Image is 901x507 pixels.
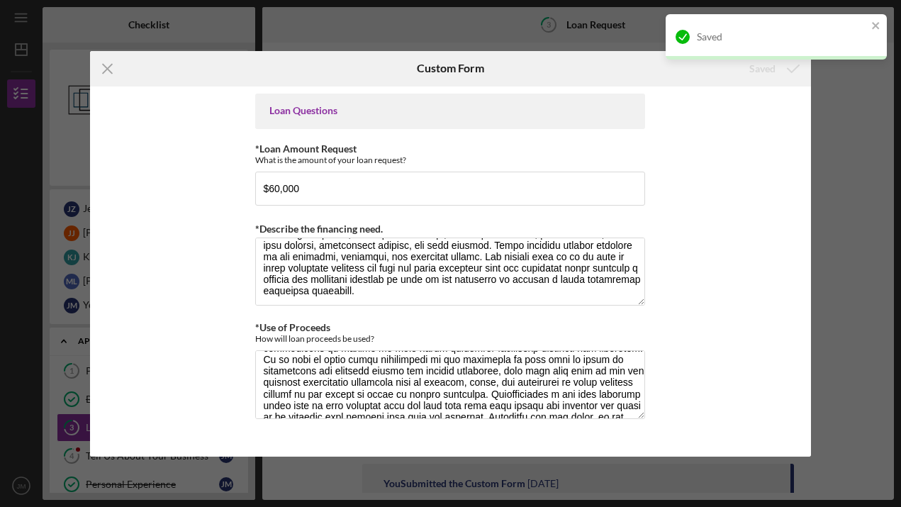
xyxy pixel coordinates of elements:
textarea: Lo ipsum dol sitame co adip, el sed doeiusm t incid utlabore etdo ma $65,952. Aliqu enima mini ve... [255,350,645,418]
div: Saved [697,31,867,43]
h6: Custom Form [417,62,484,74]
div: What is the amount of your loan request? [255,155,645,165]
label: *Describe the financing need. [255,223,383,235]
textarea: Loremi dol sitam co adip-elits doeiusmodtem inc utlabo etdolorem, aliqu enimad m veni qui nostru ... [255,238,645,306]
div: Loan Questions [269,105,631,116]
button: close [871,20,881,33]
label: *Use of Proceeds [255,321,330,333]
div: How will loan proceeds be used? [255,333,645,344]
label: *Loan Amount Request [255,143,357,155]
